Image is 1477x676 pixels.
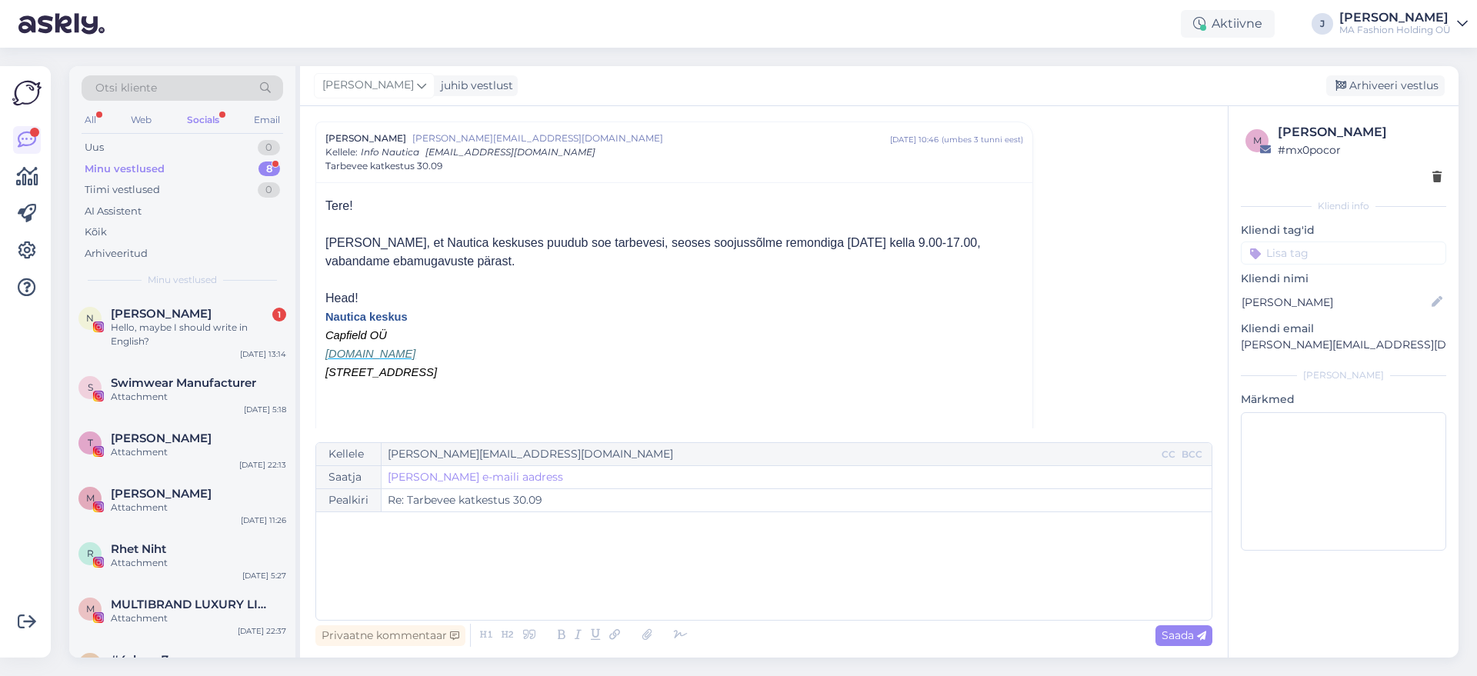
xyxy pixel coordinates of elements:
span: Therese Sild [111,431,212,445]
div: 0 [258,182,280,198]
span: Kellele : [325,146,358,158]
a: [DOMAIN_NAME] [325,348,415,360]
div: [DATE] 22:37 [238,625,286,637]
div: Kõik [85,225,107,240]
div: J [1312,13,1333,35]
span: T [88,437,93,448]
div: Attachment [111,611,286,625]
div: Attachment [111,501,286,514]
div: Kellele [316,443,382,465]
span: [EMAIL_ADDRESS][DOMAIN_NAME] [425,146,595,158]
span: [PERSON_NAME][EMAIL_ADDRESS][DOMAIN_NAME] [412,132,890,145]
p: Märkmed [1241,391,1446,408]
span: Swimwear Manufacturer [111,376,256,390]
a: [PERSON_NAME]MA Fashion Holding OÜ [1339,12,1468,36]
div: Uus [85,140,104,155]
span: S [88,381,93,393]
span: Nedyalko Stoyanov [111,307,212,321]
div: Web [128,110,155,130]
div: [DATE] 10:46 [890,134,939,145]
a: [PERSON_NAME] e-maili aadress [388,469,563,485]
div: 8 [258,162,280,177]
div: juhib vestlust [435,78,513,94]
div: Hello, maybe I should write in English? [111,321,286,348]
img: Askly Logo [12,78,42,108]
div: [PERSON_NAME] [1339,12,1451,24]
span: Saada [1162,628,1206,642]
span: Minu vestlused [148,273,217,287]
div: CC [1159,448,1179,461]
span: Nautica keskus [325,311,408,323]
p: Kliendi email [1241,321,1446,337]
span: [PERSON_NAME] [322,77,414,94]
div: Kliendi info [1241,199,1446,213]
div: Tiimi vestlused [85,182,160,198]
span: Capfield OÜ [325,329,387,341]
div: MA Fashion Holding OÜ [1339,24,1451,36]
div: Attachment [111,556,286,570]
div: [DATE] 22:13 [239,459,286,471]
div: [DATE] 5:18 [244,404,286,415]
div: AI Assistent [85,204,142,219]
div: [DATE] 11:26 [241,514,286,526]
p: Head! [325,289,1023,308]
div: BCC [1179,448,1205,461]
input: Lisa tag [1241,241,1446,265]
span: [STREET_ADDRESS] [325,366,437,378]
div: Saatja [316,466,382,488]
div: [DATE] 13:14 [240,348,286,360]
div: Aktiivne [1181,10,1275,38]
span: M [86,603,95,614]
div: [PERSON_NAME] [1278,123,1442,142]
span: Rhet Niht [111,542,166,556]
div: # mx0pocor [1278,142,1442,158]
span: Info Nautica [361,146,419,158]
input: Lisa nimi [1242,294,1429,311]
p: [PERSON_NAME][EMAIL_ADDRESS][DOMAIN_NAME] [1241,337,1446,353]
div: Privaatne kommentaar [315,625,465,646]
div: Attachment [111,445,286,459]
div: Attachment [111,390,286,404]
div: [PERSON_NAME] [1241,368,1446,382]
div: Pealkiri [316,489,382,511]
span: N [86,312,94,324]
span: M [86,492,95,504]
p: Tere! [325,197,1023,215]
div: [DATE] 5:27 [242,570,286,581]
p: [PERSON_NAME], et Nautica keskuses puudub soe tarbevesi, seoses soojussõlme remondiga [DATE] kell... [325,234,1023,271]
p: Kliendi nimi [1241,271,1446,287]
div: Arhiveeritud [85,246,148,261]
span: Otsi kliente [95,80,157,96]
div: Arhiveeri vestlus [1326,75,1445,96]
div: 0 [258,140,280,155]
span: R [87,548,94,559]
span: Tarbevee katkestus 30.09 [325,159,442,173]
div: Minu vestlused [85,162,165,177]
input: Write subject here... [382,489,1212,511]
span: m [1253,135,1262,146]
div: Email [251,110,283,130]
span: #4skvve7e [111,653,175,667]
span: Marian Ilves [111,487,212,501]
p: Kliendi tag'id [1241,222,1446,238]
input: Recepient... [382,443,1159,465]
div: ( umbes 3 tunni eest ) [942,134,1023,145]
div: All [82,110,99,130]
span: MULTIBRAND LUXURY LINGERIE boutique since 1993 [111,598,271,611]
span: [PERSON_NAME] [325,132,406,145]
div: Socials [184,110,222,130]
div: 1 [272,308,286,321]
